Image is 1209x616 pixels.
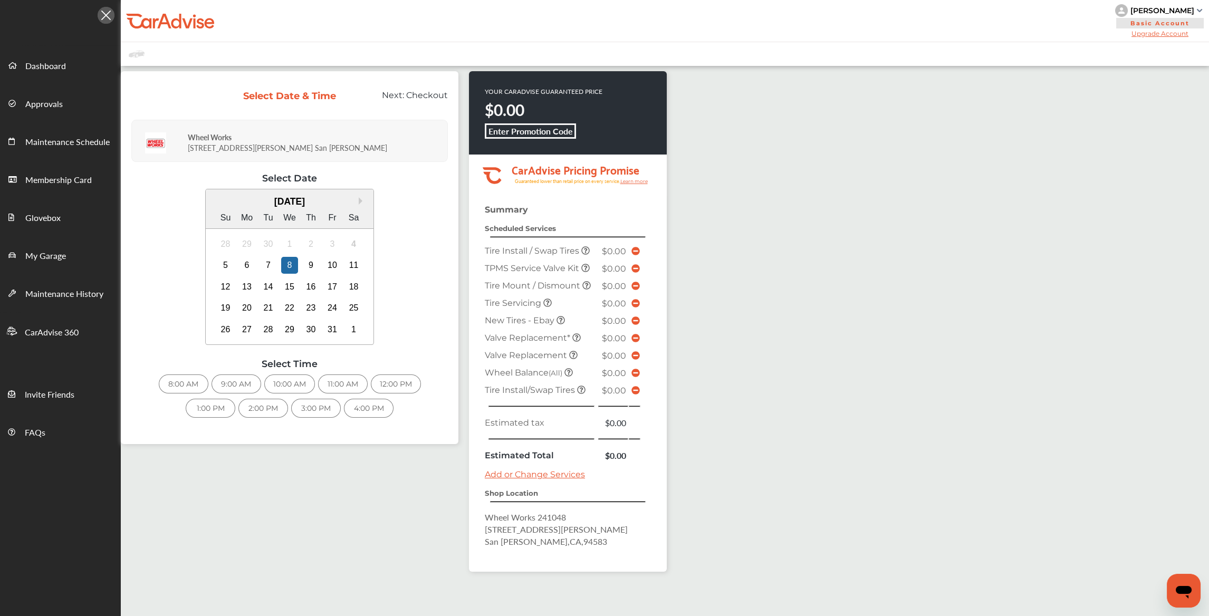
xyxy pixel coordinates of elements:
div: [PERSON_NAME] [1130,6,1194,15]
tspan: CarAdvise Pricing Promise [511,160,639,179]
strong: $0.00 [485,99,524,121]
span: Wheel Balance [485,368,564,378]
div: Choose Wednesday, October 8th, 2025 [281,257,298,274]
div: Choose Monday, October 20th, 2025 [238,300,255,316]
div: Choose Monday, October 6th, 2025 [238,257,255,274]
div: Choose Sunday, October 12th, 2025 [217,278,234,295]
div: Not available Wednesday, October 1st, 2025 [281,236,298,253]
div: Fr [324,209,341,226]
span: $0.00 [602,386,626,396]
div: 8:00 AM [159,374,208,393]
tspan: Learn more [620,178,648,184]
div: Choose Thursday, October 23rd, 2025 [303,300,320,316]
td: Estimated Total [482,447,598,464]
div: Choose Saturday, October 25th, 2025 [346,300,362,316]
span: $0.00 [602,316,626,326]
span: $0.00 [602,368,626,378]
span: My Garage [25,249,66,263]
b: Enter Promotion Code [488,125,573,137]
td: $0.00 [598,414,628,431]
span: $0.00 [602,281,626,291]
span: Maintenance History [25,287,103,301]
span: Invite Friends [25,388,74,402]
div: Choose Saturday, November 1st, 2025 [346,321,362,338]
strong: Summary [485,205,528,215]
div: 3:00 PM [291,399,341,418]
span: Membership Card [25,174,92,187]
div: Choose Saturday, October 11th, 2025 [346,257,362,274]
td: $0.00 [598,447,628,464]
img: logo-wheel-works.png [145,132,166,153]
div: Choose Saturday, October 18th, 2025 [346,278,362,295]
span: Tire Install / Swap Tires [485,246,581,256]
div: Choose Friday, October 31st, 2025 [324,321,341,338]
span: $0.00 [602,299,626,309]
span: [STREET_ADDRESS][PERSON_NAME] [485,523,628,535]
div: Not available Saturday, October 4th, 2025 [346,236,362,253]
a: Add or Change Services [485,469,585,479]
div: Choose Monday, October 13th, 2025 [238,278,255,295]
strong: Shop Location [485,489,538,497]
a: Glovebox [1,198,120,236]
div: month 2025-10 [215,233,364,340]
div: 10:00 AM [264,374,315,393]
div: Mo [238,209,255,226]
img: sCxJUJ+qAmfqhQGDUl18vwLg4ZYJ6CxN7XmbOMBAAAAAElFTkSuQmCC [1197,9,1202,12]
div: Choose Wednesday, October 22nd, 2025 [281,300,298,316]
div: Choose Thursday, October 9th, 2025 [303,257,320,274]
div: Th [303,209,320,226]
tspan: Guaranteed lower than retail price on every service. [514,178,620,185]
div: Choose Tuesday, October 28th, 2025 [260,321,277,338]
img: placeholder_car.fcab19be.svg [129,47,145,61]
div: Choose Sunday, October 26th, 2025 [217,321,234,338]
a: Approvals [1,84,120,122]
img: knH8PDtVvWoAbQRylUukY18CTiRevjo20fAtgn5MLBQj4uumYvk2MzTtcAIzfGAtb1XOLVMAvhLuqoNAbL4reqehy0jehNKdM... [1115,4,1128,17]
div: Select Time [131,358,448,369]
span: Basic Account [1116,18,1204,28]
div: Not available Thursday, October 2nd, 2025 [303,236,320,253]
div: 11:00 AM [318,374,368,393]
a: Membership Card [1,160,120,198]
span: San [PERSON_NAME] , CA , 94583 [485,535,607,547]
span: $0.00 [602,264,626,274]
div: Next: [345,90,456,110]
div: Choose Sunday, October 5th, 2025 [217,257,234,274]
span: Upgrade Account [1115,30,1205,37]
div: Choose Tuesday, October 7th, 2025 [260,257,277,274]
span: Tire Install/Swap Tires [485,385,577,395]
td: Estimated tax [482,414,598,431]
div: Select Date & Time [243,90,337,102]
div: 4:00 PM [344,399,394,418]
div: 9:00 AM [212,374,261,393]
span: Wheel Works 241048 [485,511,566,523]
span: Maintenance Schedule [25,136,110,149]
span: Valve Replacement [485,350,569,360]
span: Tire Mount / Dismount [485,281,582,291]
iframe: Button to launch messaging window [1167,574,1201,608]
button: Next Month [359,197,366,205]
div: Choose Tuesday, October 21st, 2025 [260,300,277,316]
a: My Garage [1,236,120,274]
div: We [281,209,298,226]
span: Valve Replacement* [485,333,572,343]
small: (All) [549,369,562,377]
div: Tu [260,209,277,226]
div: Sa [346,209,362,226]
div: Choose Friday, October 24th, 2025 [324,300,341,316]
div: Su [217,209,234,226]
div: Choose Wednesday, October 29th, 2025 [281,321,298,338]
div: 12:00 PM [371,374,421,393]
div: [DATE] [206,196,374,207]
div: Choose Friday, October 17th, 2025 [324,278,341,295]
span: Glovebox [25,211,61,225]
div: Choose Sunday, October 19th, 2025 [217,300,234,316]
div: Not available Tuesday, September 30th, 2025 [260,236,277,253]
a: Maintenance History [1,274,120,312]
span: New Tires - Ebay [485,315,556,325]
strong: Scheduled Services [485,224,556,233]
div: [STREET_ADDRESS][PERSON_NAME] San [PERSON_NAME] [188,124,445,158]
div: Choose Wednesday, October 15th, 2025 [281,278,298,295]
p: YOUR CARADVISE GUARANTEED PRICE [485,87,602,96]
strong: Wheel Works [188,132,232,142]
img: Icon.5fd9dcc7.svg [98,7,114,24]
